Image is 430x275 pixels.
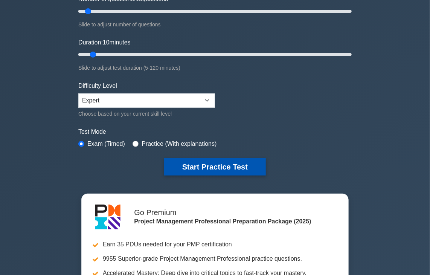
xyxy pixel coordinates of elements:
span: 10 [103,39,110,46]
label: Exam (Timed) [87,139,125,148]
label: Practice (With explanations) [142,139,217,148]
label: Duration: minutes [78,38,131,47]
button: Start Practice Test [164,158,266,176]
label: Test Mode [78,127,352,136]
label: Difficulty Level [78,81,117,90]
div: Slide to adjust number of questions [78,20,352,29]
div: Slide to adjust test duration (5-120 minutes) [78,63,352,72]
div: Choose based on your current skill level [78,109,215,118]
